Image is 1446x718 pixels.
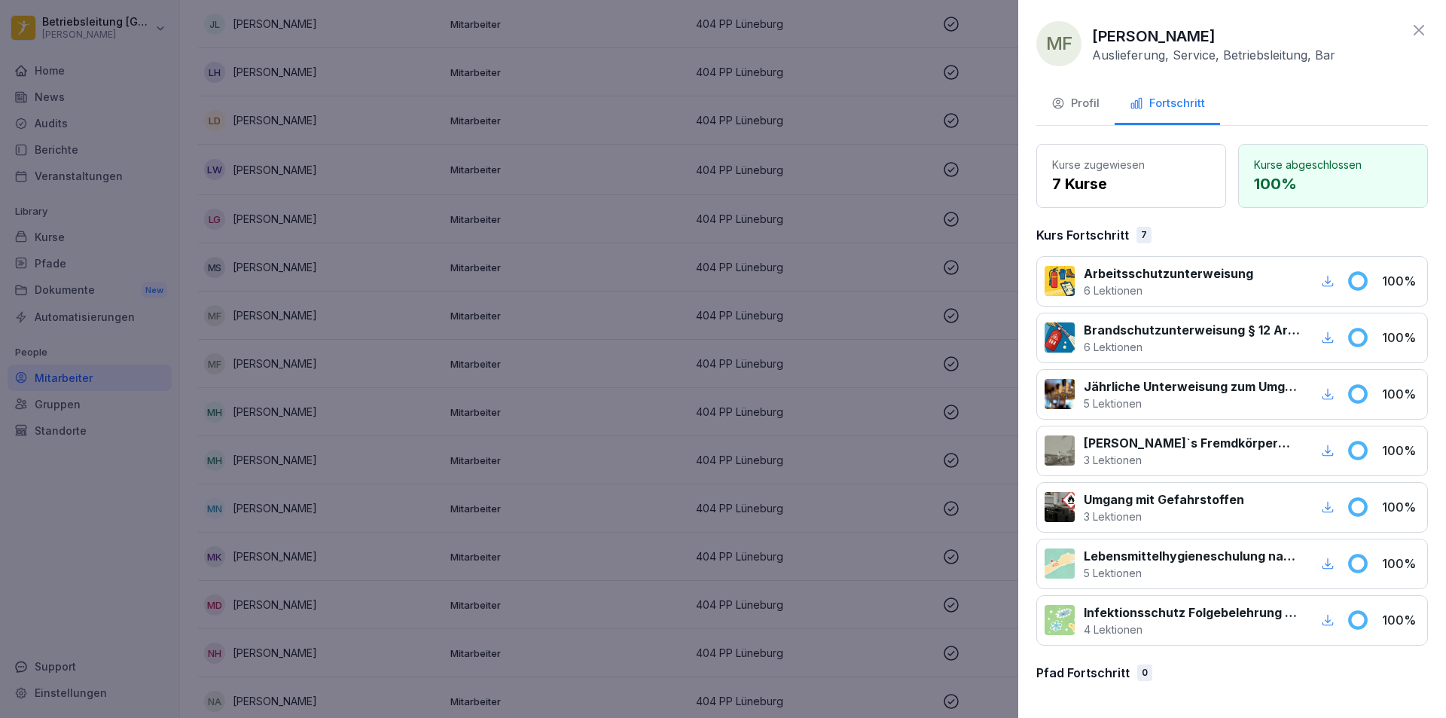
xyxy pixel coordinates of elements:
p: 6 Lektionen [1084,283,1253,298]
div: MF [1036,21,1081,66]
div: Profil [1051,95,1100,112]
p: [PERSON_NAME]`s Fremdkörpermanagement [1084,434,1300,452]
p: Auslieferung, Service, Betriebsleitung, Bar [1092,47,1335,63]
p: 100 % [1382,385,1420,403]
p: 100 % [1382,611,1420,629]
p: Kurse zugewiesen [1052,157,1210,173]
p: Umgang mit Gefahrstoffen [1084,490,1244,509]
button: Profil [1036,84,1115,125]
p: Lebensmittelhygieneschulung nach EU-Verordnung (EG) Nr. 852 / 2004 [1084,547,1300,565]
p: 100 % [1382,272,1420,290]
p: Jährliche Unterweisung zum Umgang mit Schankanlagen [1084,377,1300,396]
p: Pfad Fortschritt [1036,664,1130,682]
p: 100 % [1254,173,1412,195]
p: Arbeitsschutzunterweisung [1084,264,1253,283]
p: Infektionsschutz Folgebelehrung (nach §43 IfSG) [1084,603,1300,622]
p: 100 % [1382,441,1420,460]
p: 3 Lektionen [1084,452,1300,468]
p: 4 Lektionen [1084,622,1300,637]
div: 7 [1136,227,1152,243]
p: 5 Lektionen [1084,565,1300,581]
p: Kurs Fortschritt [1036,226,1129,244]
button: Fortschritt [1115,84,1220,125]
p: 100 % [1382,498,1420,516]
p: 100 % [1382,555,1420,573]
div: Fortschritt [1130,95,1205,112]
p: 7 Kurse [1052,173,1210,195]
div: 0 [1137,665,1152,681]
p: 3 Lektionen [1084,509,1244,524]
p: 100 % [1382,328,1420,347]
p: 6 Lektionen [1084,339,1300,355]
p: 5 Lektionen [1084,396,1300,411]
p: Kurse abgeschlossen [1254,157,1412,173]
p: Brandschutzunterweisung § 12 ArbSchG [1084,321,1300,339]
p: [PERSON_NAME] [1092,25,1216,47]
